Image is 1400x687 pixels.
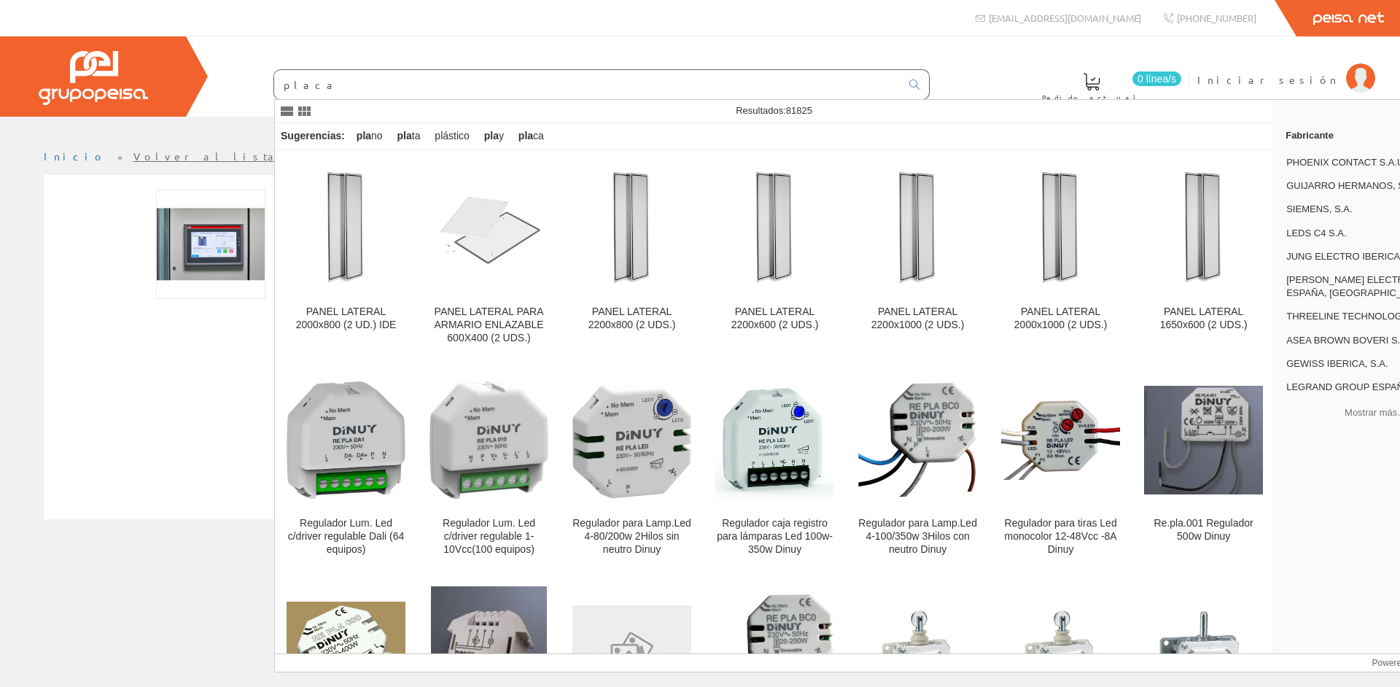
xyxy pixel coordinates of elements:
a: Regulador Lum. Led c/driver regulable 1-10Vcc(100 equipos) Regulador Lum. Led c/driver regulable ... [418,362,560,573]
div: plástico [429,123,475,150]
span: Iniciar sesión [1197,72,1339,87]
div: ta [392,123,427,150]
a: PANEL LATERAL 2000x800 (2 UD.) IDE PANEL LATERAL 2000x800 (2 UD.) IDE [275,151,417,362]
img: PANEL LATERAL 2200x600 (2 UDS.) [715,168,834,287]
div: Regulador para Lamp.Led 4-80/200w 2Hilos sin neutro Dinuy [572,517,691,556]
a: Regulador para Lamp.Led 4-100/350w 3Hilos con neutro Dinuy Regulador para Lamp.Led 4-100/350w 3Hi... [847,362,989,573]
div: Regulador para tiras Led monocolor 12-48Vcc -8A Dinuy [1001,517,1120,556]
strong: pla [484,130,499,141]
a: Iniciar sesión [1197,61,1375,74]
a: PANEL LATERAL 2200x600 (2 UDS.) PANEL LATERAL 2200x600 (2 UDS.) [704,151,846,362]
a: PANEL LATERAL 2000x1000 (2 UDS.) PANEL LATERAL 2000x1000 (2 UDS.) [989,151,1132,362]
strong: pla [357,130,371,141]
div: Sugerencias: [275,126,348,147]
img: PANEL LATERAL 2000x800 (2 UD.) IDE [287,168,405,287]
a: Re.pla.001 Regulador 500w Dinuy Re.pla.001 Regulador 500w Dinuy [1132,362,1275,573]
span: [PHONE_NUMBER] [1177,12,1256,24]
img: Regulador Lum. Led c/driver regulable 1-10Vcc(100 equipos) [429,381,548,499]
span: 81825 [786,105,812,116]
span: 0 línea/s [1132,71,1181,86]
div: PANEL LATERAL 2200x800 (2 UDS.) [572,306,691,332]
img: PANEL LATERAL 2000x1000 (2 UDS.) [1001,168,1120,287]
div: Regulador caja registro para lámparas Led 100w-350w Dinuy [715,517,834,556]
a: Regulador para Lamp.Led 4-80/200w 2Hilos sin neutro Dinuy Regulador para Lamp.Led 4-80/200w 2Hilo... [561,362,703,573]
a: Regulador caja registro para lámparas Led 100w-350w Dinuy Regulador caja registro para lámparas L... [704,362,846,573]
a: PANEL LATERAL PARA ARMARIO ENLAZABLE 600X400 (2 UDS.) PANEL LATERAL PARA ARMARIO ENLAZABLE 600X40... [418,151,560,362]
img: Grupo Peisa [39,51,148,105]
span: [EMAIL_ADDRESS][DOMAIN_NAME] [989,12,1141,24]
div: PANEL LATERAL 1650x600 (2 UDS.) [1144,306,1263,332]
a: PANEL LATERAL 2200x800 (2 UDS.) PANEL LATERAL 2200x800 (2 UDS.) [561,151,703,362]
a: PANEL LATERAL 2200x1000 (2 UDS.) PANEL LATERAL 2200x1000 (2 UDS.) [847,151,989,362]
strong: pla [397,130,412,141]
div: PANEL LATERAL 2200x600 (2 UDS.) [715,306,834,332]
a: PANEL LATERAL 1650x600 (2 UDS.) PANEL LATERAL 1650x600 (2 UDS.) [1132,151,1275,362]
img: Re.pla.001 Regulador 500w Dinuy [1144,386,1263,494]
div: PANEL LATERAL 2000x800 (2 UD.) IDE [287,306,405,332]
img: Regulador Lum. Led c/driver regulable Dali (64 equipos) [287,381,405,499]
div: y [478,123,510,150]
img: PANEL LATERAL 1650x600 (2 UDS.) [1144,168,1263,287]
a: Regulador Lum. Led c/driver regulable Dali (64 equipos) Regulador Lum. Led c/driver regulable Dal... [275,362,417,573]
img: Regulador caja registro para lámparas Led 100w-350w Dinuy [715,381,834,500]
img: Regulador para tiras Led monocolor 12-48Vcc -8A Dinuy [1001,400,1120,480]
input: Buscar ... [274,70,901,99]
a: Regulador para tiras Led monocolor 12-48Vcc -8A Dinuy Regulador para tiras Led monocolor 12-48Vcc... [989,362,1132,573]
img: Regulador para Lamp.Led 4-80/200w 2Hilos sin neutro Dinuy [572,382,691,497]
div: ca [513,123,550,150]
a: Inicio [44,150,106,163]
div: PANEL LATERAL 2000x1000 (2 UDS.) [1001,306,1120,332]
div: Regulador para Lamp.Led 4-100/350w 3Hilos con neutro Dinuy [858,517,977,556]
img: Regulador para Lamp.Led 4-100/350w 3Hilos con neutro Dinuy [858,383,977,498]
div: Re.pla.001 Regulador 500w Dinuy [1144,517,1263,543]
div: no [351,123,389,150]
span: Resultados: [736,105,812,116]
strong: pla [518,130,533,141]
div: Regulador Lum. Led c/driver regulable Dali (64 equipos) [287,517,405,556]
div: PANEL LATERAL 2200x1000 (2 UDS.) [858,306,977,332]
a: Volver al listado de productos [133,150,421,163]
img: PANEL LATERAL 2200x1000 (2 UDS.) [858,168,977,287]
img: PANEL LATERAL PARA ARMARIO ENLAZABLE 600X400 (2 UDS.) [429,168,548,287]
span: Pedido actual [1042,90,1141,105]
div: Regulador Lum. Led c/driver regulable 1-10Vcc(100 equipos) [429,517,548,556]
img: Foto artículo Panel tactil control Lite Panel (150x150) [156,190,265,299]
div: PANEL LATERAL PARA ARMARIO ENLAZABLE 600X400 (2 UDS.) [429,306,548,345]
img: PANEL LATERAL 2200x800 (2 UDS.) [572,168,691,287]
